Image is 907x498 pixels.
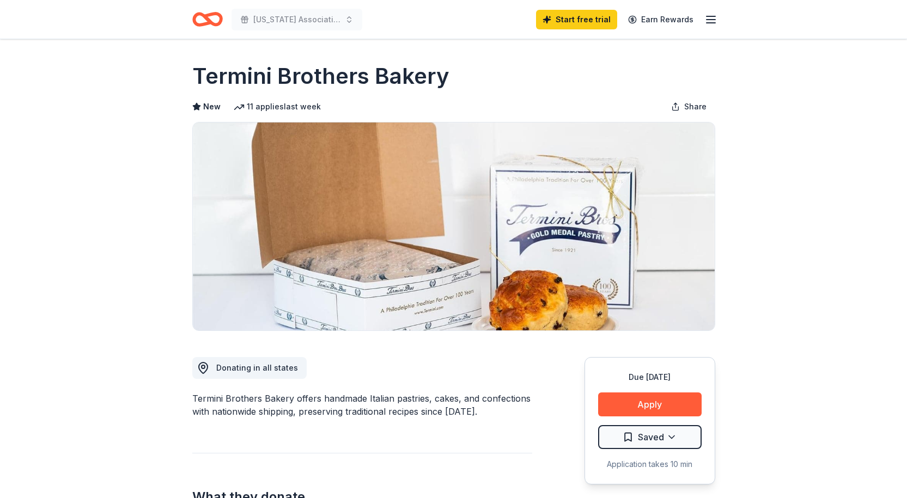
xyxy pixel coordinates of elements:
[192,7,223,32] a: Home
[638,430,664,444] span: Saved
[598,458,702,471] div: Application takes 10 min
[622,10,700,29] a: Earn Rewards
[192,61,449,91] h1: Termini Brothers Bakery
[192,392,532,418] div: Termini Brothers Bakery offers handmade Italian pastries, cakes, and confections with nationwide ...
[232,9,362,30] button: [US_STATE] Association for the Gifted
[662,96,715,118] button: Share
[193,122,715,330] img: Image for Termini Brothers Bakery
[536,10,617,29] a: Start free trial
[253,13,340,26] span: [US_STATE] Association for the Gifted
[598,371,702,384] div: Due [DATE]
[234,100,321,113] div: 11 applies last week
[216,363,298,372] span: Donating in all states
[203,100,221,113] span: New
[598,392,702,416] button: Apply
[684,100,707,113] span: Share
[598,425,702,449] button: Saved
